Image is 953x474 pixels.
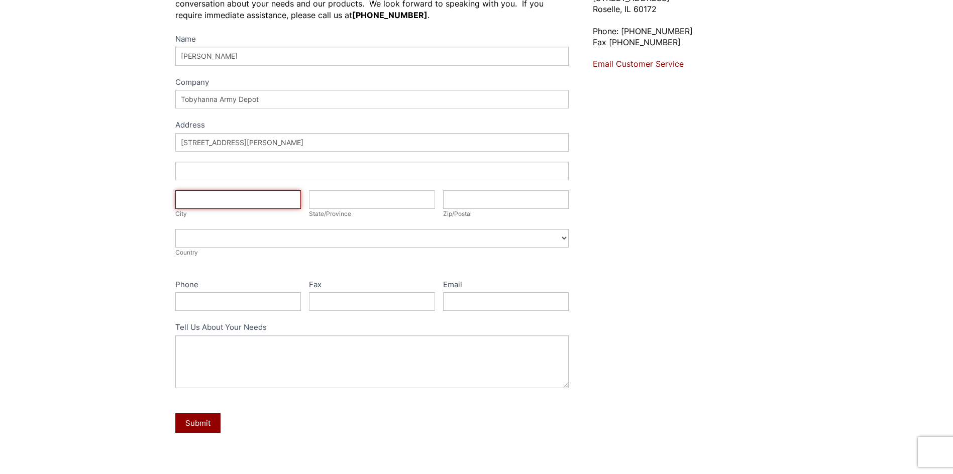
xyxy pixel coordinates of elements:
[175,413,221,433] button: Submit
[309,209,435,219] div: State/Province
[593,59,684,69] a: Email Customer Service
[443,278,569,293] label: Email
[175,209,301,219] div: City
[352,10,428,20] strong: [PHONE_NUMBER]
[443,209,569,219] div: Zip/Postal
[593,26,778,48] p: Phone: [PHONE_NUMBER] Fax [PHONE_NUMBER]
[175,118,569,133] div: Address
[175,76,569,90] label: Company
[175,248,569,258] div: Country
[309,278,435,293] label: Fax
[175,33,569,47] label: Name
[175,321,569,335] label: Tell Us About Your Needs
[175,278,301,293] label: Phone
